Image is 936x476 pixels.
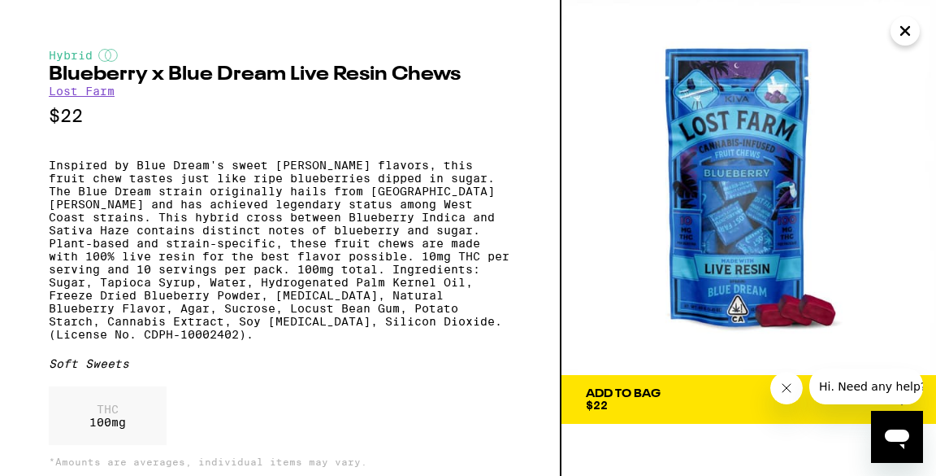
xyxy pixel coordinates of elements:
[586,399,608,412] span: $22
[49,65,511,85] h2: Blueberry x Blue Dream Live Resin Chews
[49,159,511,341] p: Inspired by Blue Dream's sweet [PERSON_NAME] flavors, this fruit chew tastes just like ripe blueb...
[10,11,117,24] span: Hi. Need any help?
[98,49,118,62] img: hybridColor.svg
[49,386,167,445] div: 100 mg
[561,375,936,424] button: Add To Bag$22
[770,372,803,404] iframe: Close message
[871,411,923,463] iframe: Button to launch messaging window
[49,85,115,98] a: Lost Farm
[809,369,923,404] iframe: Message from company
[49,106,511,126] p: $22
[49,49,511,62] div: Hybrid
[89,403,126,416] p: THC
[586,388,661,400] div: Add To Bag
[49,456,511,467] p: *Amounts are averages, individual items may vary.
[49,357,511,370] div: Soft Sweets
[890,16,920,46] button: Close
